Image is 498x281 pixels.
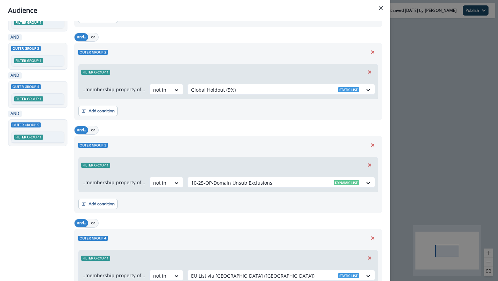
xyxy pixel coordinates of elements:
[88,126,98,134] button: or
[11,122,41,127] span: Outer group 5
[9,34,20,40] p: AND
[14,58,43,63] span: Filter group 1
[81,163,110,168] span: Filter group 1
[78,50,108,55] span: Outer group 2
[78,143,108,148] span: Outer group 3
[81,179,145,186] p: ...membership property of...
[81,70,110,75] span: Filter group 1
[78,236,108,241] span: Outer group 4
[78,106,118,116] button: Add condition
[14,135,43,140] span: Filter group 1
[11,46,41,51] span: Outer group 3
[75,126,88,134] button: and..
[364,160,375,170] button: Remove
[367,47,378,57] button: Remove
[9,72,20,78] p: AND
[75,219,88,227] button: and..
[88,219,98,227] button: or
[81,86,145,93] p: ...membership property of...
[78,199,118,209] button: Add condition
[88,33,98,41] button: or
[81,272,145,279] p: ...membership property of...
[9,111,20,117] p: AND
[367,233,378,243] button: Remove
[8,5,382,16] div: Audience
[364,253,375,263] button: Remove
[375,3,386,14] button: Close
[11,84,41,89] span: Outer group 4
[364,67,375,77] button: Remove
[367,140,378,150] button: Remove
[14,20,43,25] span: Filter group 1
[75,33,88,41] button: and..
[14,96,43,101] span: Filter group 1
[81,256,110,261] span: Filter group 1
